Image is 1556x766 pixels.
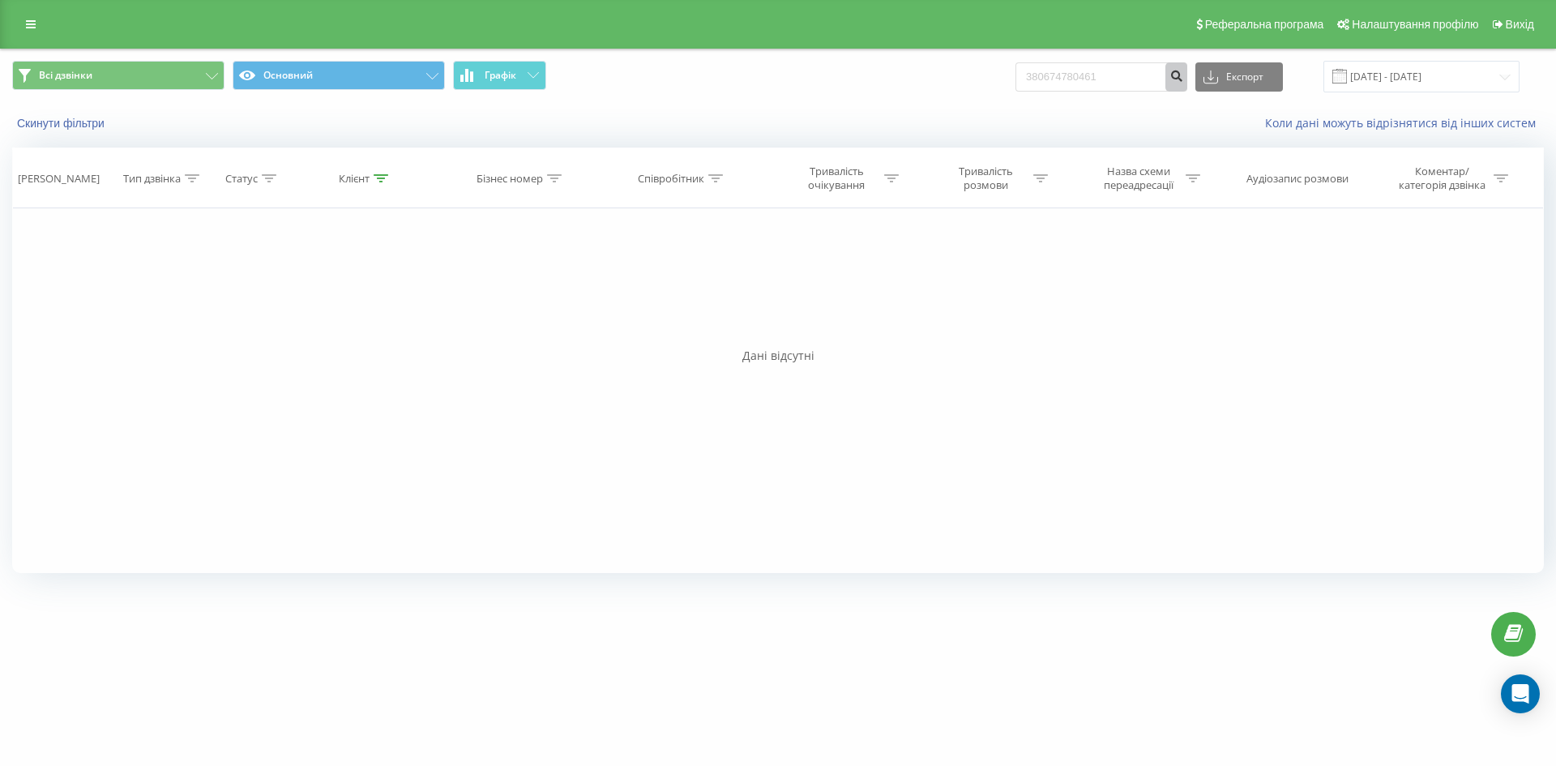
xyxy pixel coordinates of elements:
div: Тривалість очікування [793,165,880,192]
div: Коментар/категорія дзвінка [1395,165,1490,192]
div: Аудіозапис розмови [1246,172,1349,186]
div: Тривалість розмови [943,165,1029,192]
span: Реферальна програма [1205,18,1324,31]
div: Дані відсутні [12,348,1544,364]
div: Open Intercom Messenger [1501,674,1540,713]
span: Всі дзвінки [39,69,92,82]
button: Експорт [1195,62,1283,92]
button: Графік [453,61,546,90]
span: Вихід [1506,18,1534,31]
span: Налаштування профілю [1352,18,1478,31]
div: Назва схеми переадресації [1095,165,1182,192]
button: Всі дзвінки [12,61,224,90]
button: Скинути фільтри [12,116,113,131]
div: Співробітник [638,172,704,186]
div: Тип дзвінка [123,172,181,186]
button: Основний [233,61,445,90]
input: Пошук за номером [1015,62,1187,92]
div: [PERSON_NAME] [18,172,100,186]
div: Статус [225,172,258,186]
span: Графік [485,70,516,81]
a: Коли дані можуть відрізнятися вiд інших систем [1265,115,1544,131]
div: Бізнес номер [477,172,543,186]
div: Клієнт [339,172,370,186]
